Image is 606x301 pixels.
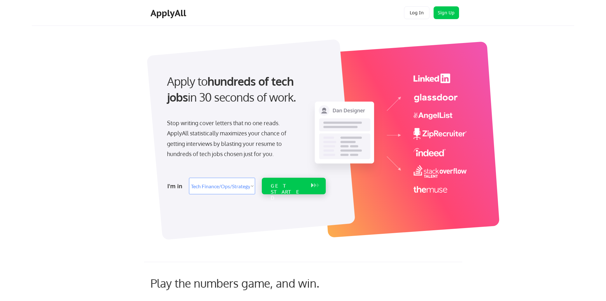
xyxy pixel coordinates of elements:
div: Apply to in 30 seconds of work. [167,73,323,105]
div: GET STARTED [271,183,305,201]
div: ApplyAll [150,8,188,18]
button: Sign Up [434,6,459,19]
button: Log In [404,6,429,19]
div: I'm in [167,181,185,191]
strong: hundreds of tech jobs [167,74,296,104]
div: Stop writing cover letters that no one reads. ApplyAll statistically maximizes your chance of get... [167,118,298,159]
div: Play the numbers game, and win. [150,276,348,290]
